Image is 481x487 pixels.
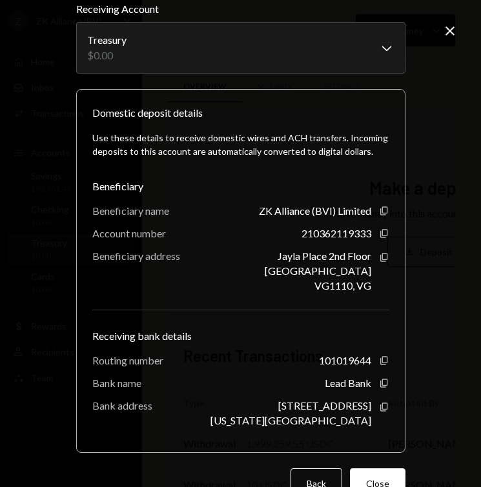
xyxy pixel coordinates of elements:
[92,399,152,412] div: Bank address
[92,354,163,366] div: Routing number
[278,399,371,412] div: [STREET_ADDRESS]
[92,204,169,217] div: Beneficiary name
[92,105,203,121] div: Domestic deposit details
[92,377,141,389] div: Bank name
[210,414,371,426] div: [US_STATE][GEOGRAPHIC_DATA]
[92,227,166,239] div: Account number
[76,22,405,74] button: Receiving Account
[92,328,389,344] div: Receiving bank details
[314,279,371,292] div: VG1110, VG
[259,204,371,217] div: ZK Alliance (BVI) Limited
[92,250,180,262] div: Beneficiary address
[76,1,405,17] label: Receiving Account
[265,264,371,277] div: [GEOGRAPHIC_DATA]
[278,250,371,262] div: Jayla Place 2nd Floor
[325,377,371,389] div: Lead Bank
[92,179,389,194] div: Beneficiary
[302,227,371,239] div: 210362119333
[92,131,389,158] div: Use these details to receive domestic wires and ACH transfers. Incoming deposits to this account ...
[319,354,371,366] div: 101019644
